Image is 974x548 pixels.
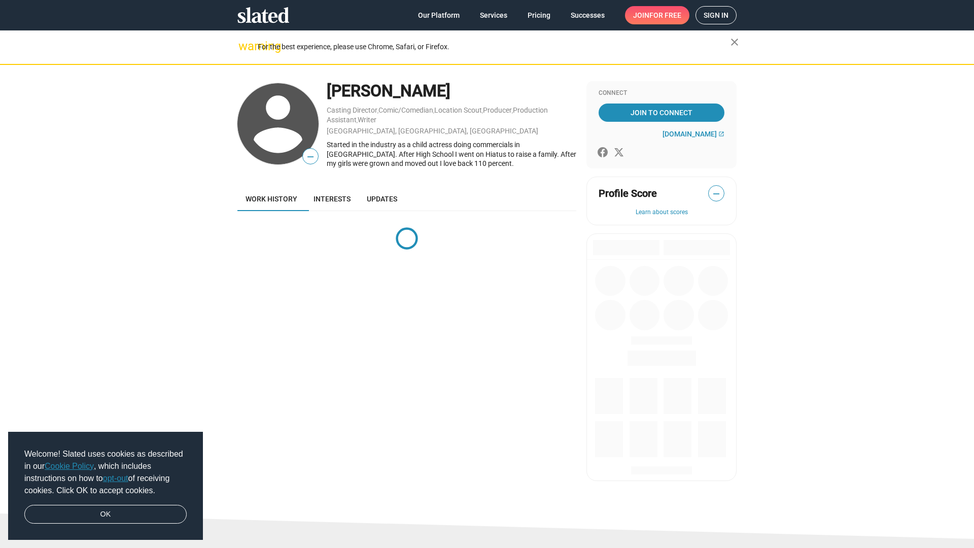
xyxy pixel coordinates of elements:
a: Production Assistant [327,106,548,124]
span: Updates [367,195,397,203]
span: , [482,108,483,114]
a: Interests [305,187,359,211]
a: Pricing [519,6,559,24]
a: Our Platform [410,6,468,24]
span: Pricing [528,6,550,24]
span: , [512,108,513,114]
span: — [303,150,318,163]
span: Interests [314,195,351,203]
a: Producer [483,106,512,114]
a: Writer [358,116,376,124]
mat-icon: open_in_new [718,131,724,137]
a: opt-out [103,474,128,483]
span: , [433,108,434,114]
span: — [709,187,724,200]
div: For the best experience, please use Chrome, Safari, or Firefox. [258,40,730,54]
div: cookieconsent [8,432,203,540]
a: Work history [237,187,305,211]
span: [DOMAIN_NAME] [663,130,717,138]
a: [DOMAIN_NAME] [663,130,724,138]
div: [PERSON_NAME] [327,80,576,102]
a: Cookie Policy [45,462,94,470]
mat-icon: warning [238,40,251,52]
span: for free [649,6,681,24]
span: Join [633,6,681,24]
mat-icon: close [728,36,741,48]
a: Comic/Comedian [378,106,433,114]
button: Learn about scores [599,209,724,217]
span: Welcome! Slated uses cookies as described in our , which includes instructions on how to of recei... [24,448,187,497]
a: Casting Director [327,106,377,114]
a: [GEOGRAPHIC_DATA], [GEOGRAPHIC_DATA], [GEOGRAPHIC_DATA] [327,127,538,135]
div: Connect [599,89,724,97]
a: Updates [359,187,405,211]
div: Started in the industry as a child actress doing commercials in [GEOGRAPHIC_DATA]. After High Sch... [327,140,576,168]
a: Location Scout [434,106,482,114]
span: Work history [246,195,297,203]
span: Our Platform [418,6,460,24]
a: Joinfor free [625,6,689,24]
span: Sign in [704,7,728,24]
span: , [377,108,378,114]
span: Profile Score [599,187,657,200]
a: Join To Connect [599,104,724,122]
span: Services [480,6,507,24]
a: Services [472,6,515,24]
span: Join To Connect [601,104,722,122]
a: Successes [563,6,613,24]
span: Successes [571,6,605,24]
a: dismiss cookie message [24,505,187,524]
a: Sign in [695,6,737,24]
span: , [357,118,358,123]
